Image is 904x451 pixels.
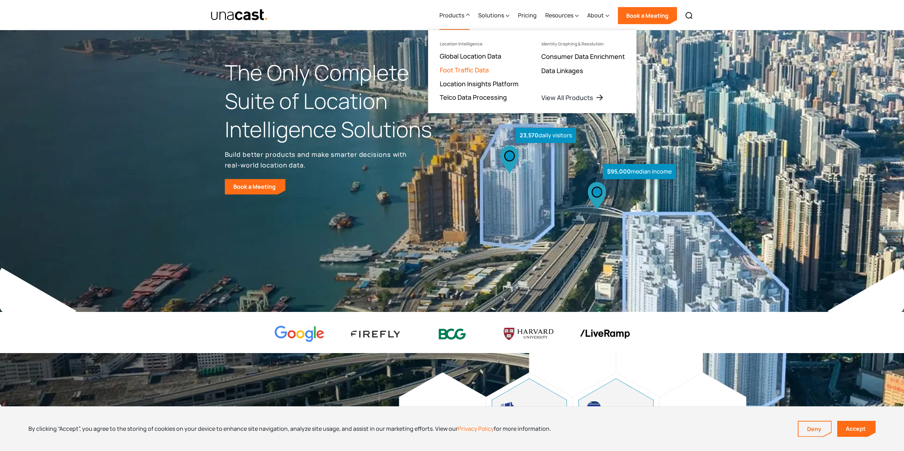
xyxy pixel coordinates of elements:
a: Data Linkages [541,66,583,75]
div: Products [439,1,470,30]
div: Resources [545,1,579,30]
a: Book a Meeting [618,7,677,24]
img: developing products icon [587,401,601,413]
div: Solutions [478,11,504,20]
a: Deny [799,422,831,436]
div: Solutions [478,1,509,30]
a: View All Products [541,93,604,102]
h1: The Only Complete Suite of Location Intelligence Solutions [225,59,452,143]
a: Book a Meeting [225,179,286,194]
a: Consumer Data Enrichment [541,52,625,61]
div: By clicking “Accept”, you agree to the storing of cookies on your device to enhance site navigati... [28,425,551,433]
p: Build better products and make smarter decisions with real-world location data. [225,149,410,170]
div: About [587,11,604,20]
a: home [211,9,269,21]
strong: 23,570 [520,131,538,139]
img: Harvard U logo [504,325,553,342]
img: Google logo Color [275,326,324,342]
img: advertising and marketing icon [500,401,514,413]
a: Foot Traffic Data [440,66,489,74]
img: Search icon [685,11,693,20]
img: Unacast text logo [211,9,269,21]
a: Pricing [518,1,537,30]
img: Firefly Advertising logo [351,331,401,337]
img: BCG logo [427,324,477,344]
div: Products [439,11,464,20]
div: daily visitors [515,128,576,143]
nav: Products [428,30,637,113]
img: liveramp logo [580,330,630,339]
a: Location Insights Platform [440,79,519,88]
div: Location Intelligence [440,42,482,46]
div: Resources [545,11,573,20]
div: median income [603,164,676,179]
a: Accept [837,421,876,437]
a: Global Location Data [440,52,501,60]
a: Telco Data Processing [440,93,507,101]
strong: $95,000 [607,167,631,175]
a: Privacy Policy [458,425,494,433]
div: Identity Graphing & Resolution [541,42,604,46]
div: About [587,1,609,30]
